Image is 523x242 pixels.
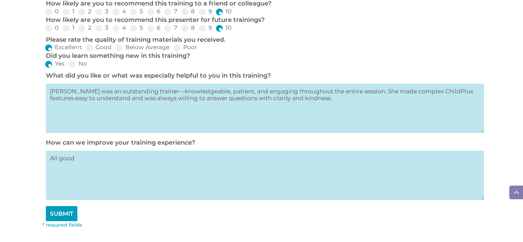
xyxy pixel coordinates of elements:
[63,25,74,31] label: 1
[164,25,177,31] label: 7
[216,25,231,31] label: 10
[116,44,169,50] label: Below Average
[113,25,126,31] label: 4
[489,209,523,242] iframe: Chat Widget
[174,44,197,50] label: Poor
[130,9,143,14] label: 5
[45,44,82,50] label: Excellent
[95,25,109,31] label: 3
[181,9,195,14] label: 8
[46,139,195,146] label: How can we improve your training experience?
[46,36,481,44] p: Please rate the quality of training materials you received.
[147,9,160,14] label: 6
[181,25,195,31] label: 8
[46,16,481,24] p: How likely are you to recommend this presenter for future trainings?
[130,25,143,31] label: 5
[46,52,481,60] p: Did you learn something new in this training?
[199,9,212,14] label: 9
[46,206,77,221] input: SUBMIT
[46,72,271,79] label: What did you like or what was especially helpful to you in this training?
[78,9,91,14] label: 2
[45,61,65,67] label: Yes
[45,25,59,31] label: 0
[216,9,231,14] label: 10
[45,9,59,14] label: 0
[42,222,82,228] font: * required fields
[95,9,109,14] label: 3
[147,25,160,31] label: 6
[78,25,91,31] label: 2
[63,9,74,14] label: 1
[164,9,177,14] label: 7
[199,25,212,31] label: 9
[113,9,126,14] label: 4
[69,61,87,67] label: No
[86,44,112,50] label: Good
